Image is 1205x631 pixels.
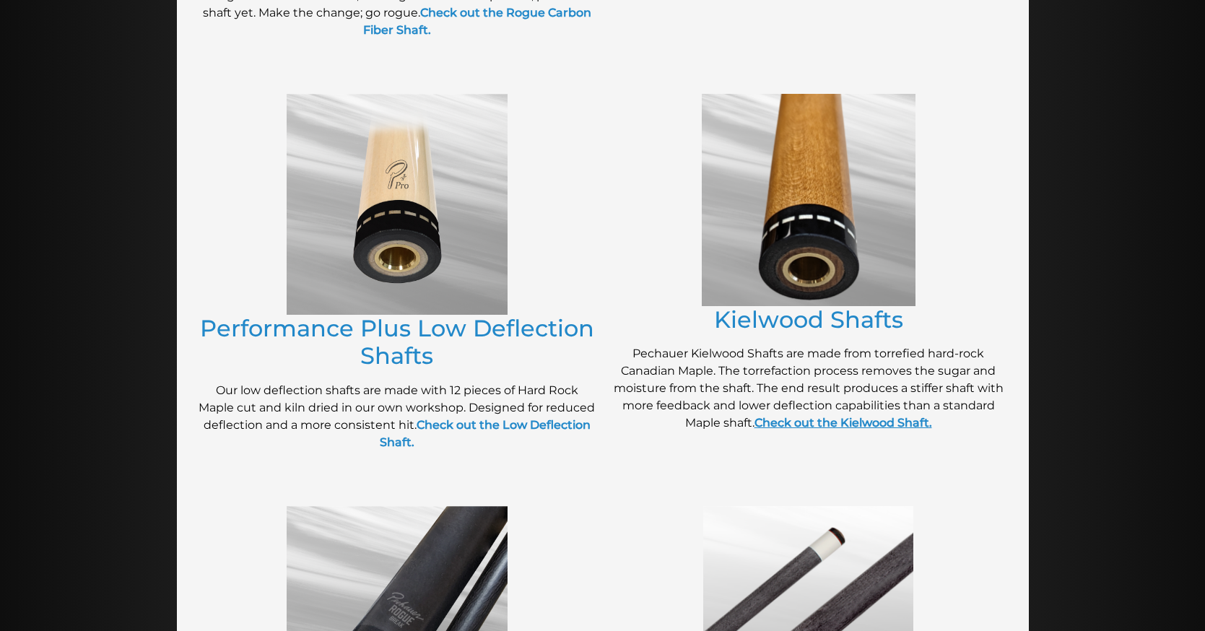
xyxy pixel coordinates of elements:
a: Check out the Kielwood Shaft. [754,416,932,430]
p: Our low deflection shafts are made with 12 pieces of Hard Rock Maple cut and kiln dried in our ow... [199,382,596,451]
a: Kielwood Shafts [714,305,903,334]
a: Performance Plus Low Deflection Shafts [200,314,594,370]
a: Check out the Rogue Carbon Fiber Shaft. [363,6,591,37]
p: Pechauer Kielwood Shafts are made from torrefied hard-rock Canadian Maple. The torrefaction proce... [610,345,1007,432]
a: Check out the Low Deflection Shaft. [380,418,591,449]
